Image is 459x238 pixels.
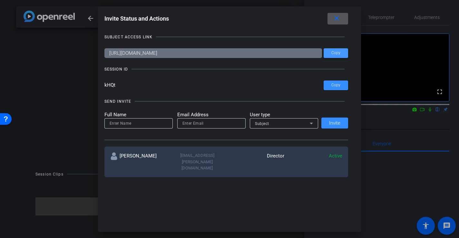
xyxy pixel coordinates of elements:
[110,119,168,127] input: Enter Name
[331,83,340,88] span: Copy
[104,66,128,72] div: SESSION ID
[331,51,340,55] span: Copy
[104,98,131,105] div: SEND INVITE
[329,153,342,159] span: Active
[168,152,226,171] div: [EMAIL_ADDRESS][PERSON_NAME][DOMAIN_NAME]
[110,152,168,171] div: [PERSON_NAME]
[104,34,348,40] openreel-title-line: SUBJECT ACCESS LINK
[226,152,284,171] div: Director
[250,111,318,119] mat-label: User type
[182,119,240,127] input: Enter Email
[104,98,348,105] openreel-title-line: SEND INVITE
[324,48,348,58] button: Copy
[333,14,341,23] mat-icon: close
[324,81,348,90] button: Copy
[177,111,246,119] mat-label: Email Address
[104,66,348,72] openreel-title-line: SESSION ID
[104,34,152,40] div: SUBJECT ACCESS LINK
[104,13,348,24] div: Invite Status and Actions
[255,121,269,126] span: Subject
[104,111,173,119] mat-label: Full Name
